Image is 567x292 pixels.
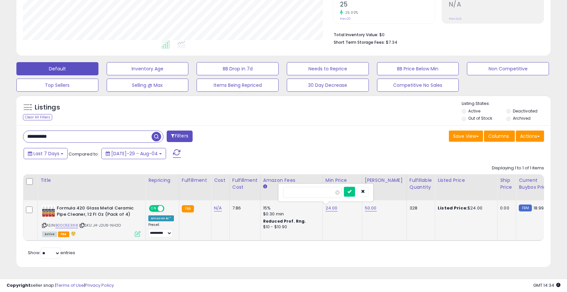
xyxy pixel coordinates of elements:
[111,150,158,157] span: [DATE]-29 - Aug-04
[438,177,494,184] div: Listed Price
[409,177,432,191] div: Fulfillable Quantity
[386,39,397,45] span: $7.34
[263,177,320,184] div: Amazon Fees
[513,108,537,114] label: Deactivated
[16,62,98,75] button: Default
[7,282,114,289] div: seller snap | |
[150,206,158,211] span: ON
[7,282,31,288] strong: Copyright
[163,206,174,211] span: OFF
[24,148,68,159] button: Last 7 Days
[79,223,121,228] span: | SKU: J4-J2U6-NH2O
[468,108,480,114] label: Active
[343,10,358,15] small: 25.00%
[69,151,99,157] span: Compared to:
[35,103,60,112] h5: Listings
[42,205,55,218] img: 51EdTUrdu2L._SL40_.jpg
[148,215,174,221] div: Amazon AI *
[101,148,166,159] button: [DATE]-29 - Aug-04
[197,62,279,75] button: BB Drop in 7d
[488,133,509,139] span: Columns
[232,177,258,191] div: Fulfillment Cost
[42,205,140,236] div: ASIN:
[377,79,459,92] button: Competitive No Sales
[263,224,318,230] div: $10 - $10.90
[334,30,539,38] li: $0
[365,205,377,211] a: 50.00
[513,115,531,121] label: Archived
[182,205,194,212] small: FBA
[263,218,306,224] b: Reduced Prof. Rng.
[232,205,255,211] div: 7.86
[23,114,52,120] div: Clear All Filters
[58,231,69,237] span: FBA
[519,177,553,191] div: Current Buybox Price
[340,17,351,21] small: Prev: 20
[334,32,378,37] b: Total Inventory Value:
[16,79,98,92] button: Top Sellers
[334,39,385,45] b: Short Term Storage Fees:
[33,150,59,157] span: Last 7 Days
[263,211,318,217] div: $0.30 min
[55,223,78,228] a: B00O5E3XI8
[340,1,435,10] h2: 25
[449,17,462,21] small: Prev: N/A
[500,205,511,211] div: 0.00
[56,282,84,288] a: Terms of Use
[534,205,544,211] span: 18.99
[263,205,318,211] div: 15%
[287,62,369,75] button: Needs to Reprice
[42,231,57,237] span: All listings currently available for purchase on Amazon
[492,165,544,171] div: Displaying 1 to 1 of 1 items
[449,1,544,10] h2: N/A
[167,131,192,142] button: Filters
[519,205,532,211] small: FBM
[409,205,430,211] div: 328
[516,131,544,142] button: Actions
[533,282,560,288] span: 2025-08-12 14:34 GMT
[107,62,189,75] button: Inventory Age
[40,177,143,184] div: Title
[107,79,189,92] button: Selling @ Max
[484,131,515,142] button: Columns
[462,101,550,107] p: Listing States:
[182,177,208,184] div: Fulfillment
[438,205,468,211] b: Listed Price:
[69,231,76,236] i: hazardous material
[214,205,222,211] a: N/A
[467,62,549,75] button: Non Competitive
[287,79,369,92] button: 30 Day Decrease
[449,131,483,142] button: Save View
[325,205,338,211] a: 24.00
[365,177,404,184] div: [PERSON_NAME]
[325,177,359,184] div: Min Price
[214,177,227,184] div: Cost
[148,177,176,184] div: Repricing
[500,177,513,191] div: Ship Price
[85,282,114,288] a: Privacy Policy
[197,79,279,92] button: Items Being Repriced
[468,115,492,121] label: Out of Stock
[438,205,492,211] div: $24.00
[263,184,267,190] small: Amazon Fees.
[148,223,174,237] div: Preset:
[28,250,75,256] span: Show: entries
[57,205,136,219] b: Formula 420 Glass Metal Ceramic Pipe Cleaner, 12 Fl Oz (Pack of 4)
[377,62,459,75] button: BB Price Below Min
